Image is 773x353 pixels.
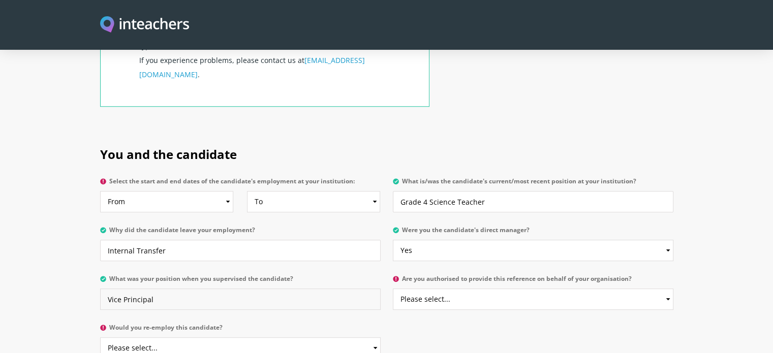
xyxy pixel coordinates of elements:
[100,324,381,337] label: Would you re-employ this candidate?
[100,16,190,34] a: Visit this site's homepage
[393,275,673,288] label: Are you authorised to provide this reference on behalf of your organisation?
[100,178,381,191] label: Select the start and end dates of the candidate's employment at your institution:
[100,227,381,240] label: Why did the candidate leave your employment?
[139,7,417,106] p: If you navigate away from this form before submitting it, anything you have typed in will be lost...
[393,178,673,191] label: What is/was the candidate's current/most recent position at your institution?
[100,146,237,163] span: You and the candidate
[393,227,673,240] label: Were you the candidate's direct manager?
[100,275,381,288] label: What was your position when you supervised the candidate?
[100,16,190,34] img: Inteachers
